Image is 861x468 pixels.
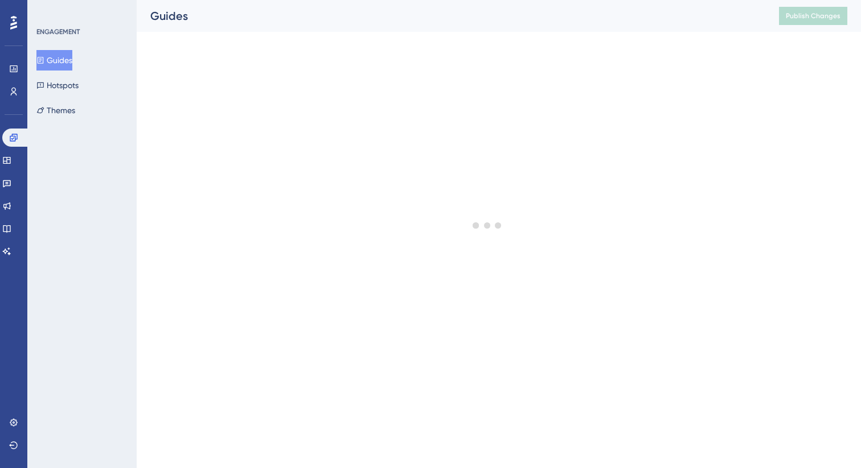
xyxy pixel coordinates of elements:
[786,11,840,20] span: Publish Changes
[36,100,75,121] button: Themes
[36,27,80,36] div: ENGAGEMENT
[150,8,751,24] div: Guides
[36,50,72,71] button: Guides
[36,75,79,96] button: Hotspots
[779,7,847,25] button: Publish Changes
